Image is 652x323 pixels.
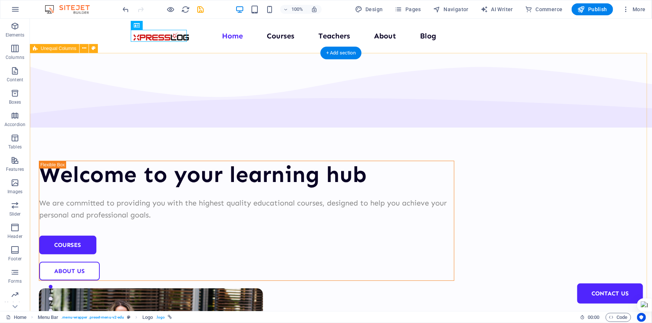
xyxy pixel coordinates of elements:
h6: Session time [580,313,600,322]
nav: breadcrumb [38,313,172,322]
span: Design [355,6,383,13]
span: More [622,6,646,13]
span: Pages [395,6,421,13]
p: Boxes [9,99,21,105]
p: Forms [8,278,22,284]
p: Accordion [4,122,25,128]
button: undo [121,5,130,14]
p: Content [7,77,23,83]
i: Undo: Change languages (Ctrl+Z) [122,5,130,14]
button: Pages [392,3,424,15]
button: Click here to leave preview mode and continue editing [166,5,175,14]
p: Tables [8,144,22,150]
span: . menu-wrapper .preset-menu-v2-edu [61,313,124,322]
button: Publish [572,3,613,15]
p: Footer [8,256,22,262]
img: Editor Logo [43,5,99,14]
button: reload [181,5,190,14]
i: Save (Ctrl+S) [197,5,205,14]
p: Elements [6,32,25,38]
button: Code [606,313,631,322]
span: Click to select. Double-click to edit [38,313,59,322]
p: Images [7,189,23,195]
button: save [196,5,205,14]
button: Commerce [522,3,566,15]
span: Publish [578,6,607,13]
div: + Add section [320,47,362,59]
i: Reload page [182,5,190,14]
span: Commerce [525,6,563,13]
button: More [619,3,649,15]
span: Code [609,313,628,322]
button: AI Writer [478,3,516,15]
p: Marketing [4,301,25,307]
p: Slider [9,211,21,217]
span: Unequal Columns [41,46,76,51]
button: Usercentrics [637,313,646,322]
i: This element is a customizable preset [127,315,130,319]
span: AI Writer [480,6,513,13]
i: On resize automatically adjust zoom level to fit chosen device. [311,6,318,13]
span: 00 00 [588,313,599,322]
a: Click to cancel selection. Double-click to open Pages [6,313,27,322]
h6: 100% [291,5,303,14]
p: Header [7,233,22,239]
span: . logo [156,313,165,322]
button: Navigator [430,3,472,15]
span: Click to select. Double-click to edit [142,313,153,322]
span: : [593,314,594,320]
button: 100% [280,5,307,14]
button: Design [352,3,386,15]
span: Navigator [433,6,469,13]
p: Columns [6,54,24,60]
i: This element is linked [168,315,172,319]
p: Features [6,166,24,172]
